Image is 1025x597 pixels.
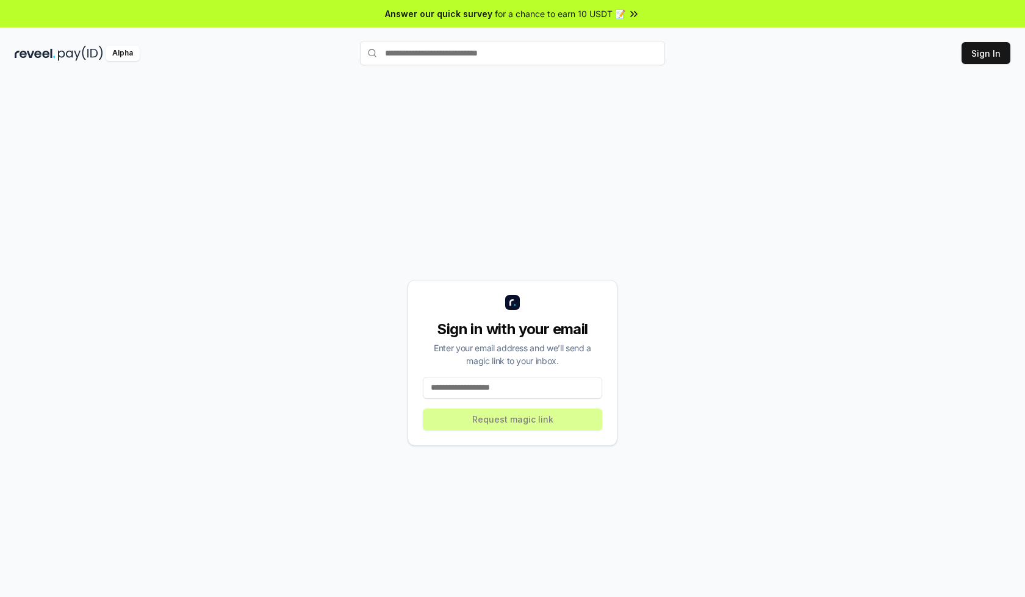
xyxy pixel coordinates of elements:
[495,7,625,20] span: for a chance to earn 10 USDT 📝
[15,46,56,61] img: reveel_dark
[106,46,140,61] div: Alpha
[423,320,602,339] div: Sign in with your email
[385,7,492,20] span: Answer our quick survey
[423,341,602,367] div: Enter your email address and we’ll send a magic link to your inbox.
[505,295,520,310] img: logo_small
[962,42,1010,64] button: Sign In
[58,46,103,61] img: pay_id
